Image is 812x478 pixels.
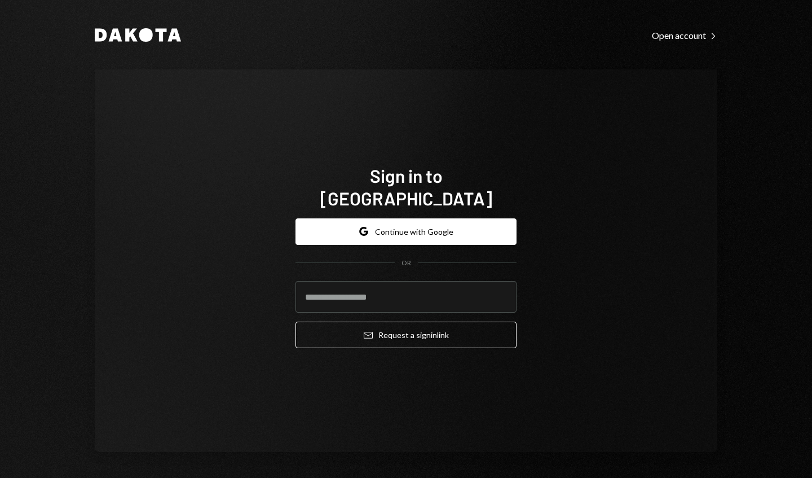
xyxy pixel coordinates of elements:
[652,30,717,41] div: Open account
[295,164,517,209] h1: Sign in to [GEOGRAPHIC_DATA]
[295,218,517,245] button: Continue with Google
[652,29,717,41] a: Open account
[401,258,411,268] div: OR
[295,322,517,348] button: Request a signinlink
